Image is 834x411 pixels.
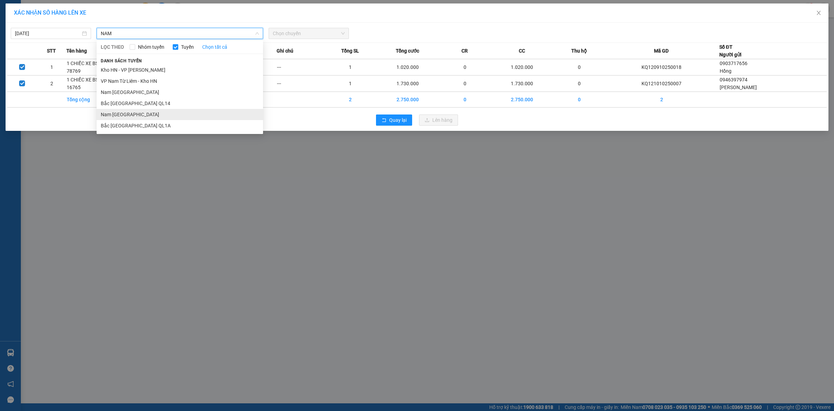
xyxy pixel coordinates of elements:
[97,64,263,76] li: Kho HN - VP [PERSON_NAME]
[719,43,742,58] div: Số ĐT Người gửi
[571,47,587,55] span: Thu hộ
[97,58,146,64] span: Danh sách tuyến
[375,76,440,92] td: 1.730.000
[555,76,604,92] td: 0
[490,59,555,76] td: 1.020.000
[490,92,555,108] td: 2.750.000
[97,120,263,131] li: Bắc [GEOGRAPHIC_DATA] QL1A
[440,92,490,108] td: 0
[419,114,458,126] button: uploadLên hàng
[97,87,263,98] li: Nam [GEOGRAPHIC_DATA]
[255,31,259,35] span: down
[720,77,747,82] span: 0946397974
[720,85,757,90] span: [PERSON_NAME]
[654,47,669,55] span: Mã GD
[341,47,359,55] span: Tổng SL
[816,10,821,16] span: close
[375,92,440,108] td: 2.750.000
[66,76,116,92] td: 1 CHIẾC XE BS 68KA-16765
[382,118,386,123] span: rollback
[326,92,375,108] td: 2
[66,92,116,108] td: Tổng cộng
[47,47,56,55] span: STT
[440,76,490,92] td: 0
[273,28,345,39] span: Chọn chuyến
[720,61,747,66] span: 0903717656
[555,59,604,76] td: 0
[277,76,326,92] td: ---
[376,114,412,126] button: rollbackQuay lại
[604,92,719,108] td: 2
[15,30,81,37] input: 12/10/2025
[37,59,66,76] td: 1
[37,76,66,92] td: 2
[389,116,407,124] span: Quay lại
[97,109,263,120] li: Nam [GEOGRAPHIC_DATA]
[604,76,719,92] td: KQ121010250007
[97,98,263,109] li: Bắc [GEOGRAPHIC_DATA] QL14
[375,59,440,76] td: 1.020.000
[519,47,525,55] span: CC
[66,59,116,76] td: 1 CHIẾC XE BS 36B8-78769
[277,59,326,76] td: ---
[202,43,227,51] a: Chọn tất cả
[490,76,555,92] td: 1.730.000
[604,59,719,76] td: KQ120910250018
[97,76,263,87] li: VP Nam Từ Liêm - Kho HN
[277,47,293,55] span: Ghi chú
[135,43,167,51] span: Nhóm tuyến
[720,68,731,74] span: Hồng
[66,47,87,55] span: Tên hàng
[326,76,375,92] td: 1
[555,92,604,108] td: 0
[461,47,468,55] span: CR
[440,59,490,76] td: 0
[101,43,124,51] span: LỌC THEO
[14,9,86,16] span: XÁC NHẬN SỐ HÀNG LÊN XE
[326,59,375,76] td: 1
[809,3,828,23] button: Close
[178,43,197,51] span: Tuyến
[396,47,419,55] span: Tổng cước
